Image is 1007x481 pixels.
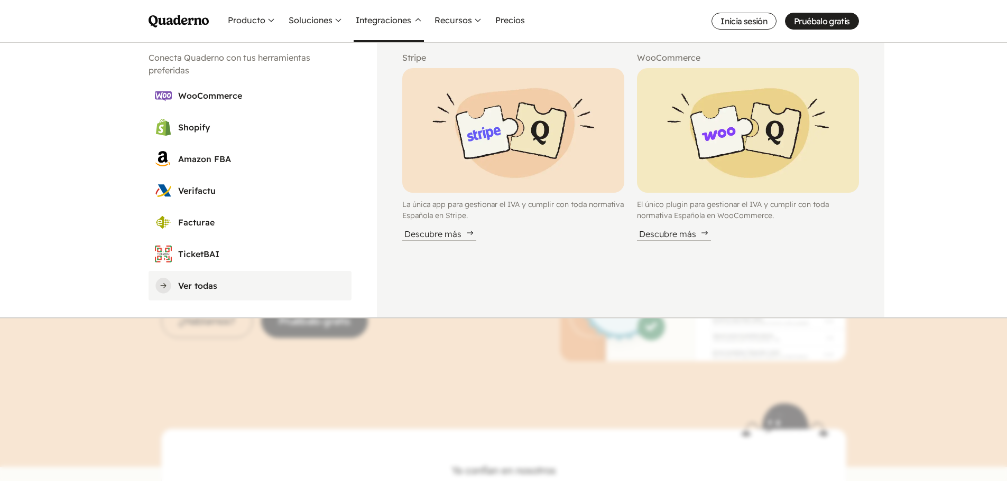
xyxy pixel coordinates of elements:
[637,51,859,64] h2: WooCommerce
[149,51,352,77] h2: Conecta Quaderno con tus herramientas preferidas
[149,144,352,174] a: Amazon FBA
[785,13,858,30] a: Pruébalo gratis
[402,199,624,221] p: La única app para gestionar el IVA y cumplir con toda normativa Española en Stripe.
[178,184,345,197] h3: Verifactu
[178,89,345,102] h3: WooCommerce
[637,199,859,221] p: El único plugin para gestionar el IVA y cumplir con toda normativa Española en WooCommerce.
[402,51,624,64] h2: Stripe
[402,228,476,241] div: Descubre más
[149,176,352,205] a: Verifactu
[178,216,345,229] h3: Facturae
[178,153,345,165] h3: Amazon FBA
[149,112,352,142] a: Shopify
[149,81,352,110] a: WooCommerce
[178,248,345,260] h3: TicketBAI
[178,121,345,134] h3: Shopify
[637,68,859,241] a: Pieces of a puzzle with WooCommerce and Quaderno logosEl único plugin para gestionar el IVA y cum...
[712,13,777,30] a: Inicia sesión
[178,279,345,292] h3: Ver todas
[149,208,352,237] a: Facturae
[402,68,624,241] a: Pieces of a puzzle with Stripe and Quaderno logosLa única app para gestionar el IVA y cumplir con...
[637,68,859,193] img: Pieces of a puzzle with WooCommerce and Quaderno logos
[149,239,352,269] a: TicketBAI
[149,271,352,300] a: Ver todas
[637,228,711,241] div: Descubre más
[402,68,624,193] img: Pieces of a puzzle with Stripe and Quaderno logos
